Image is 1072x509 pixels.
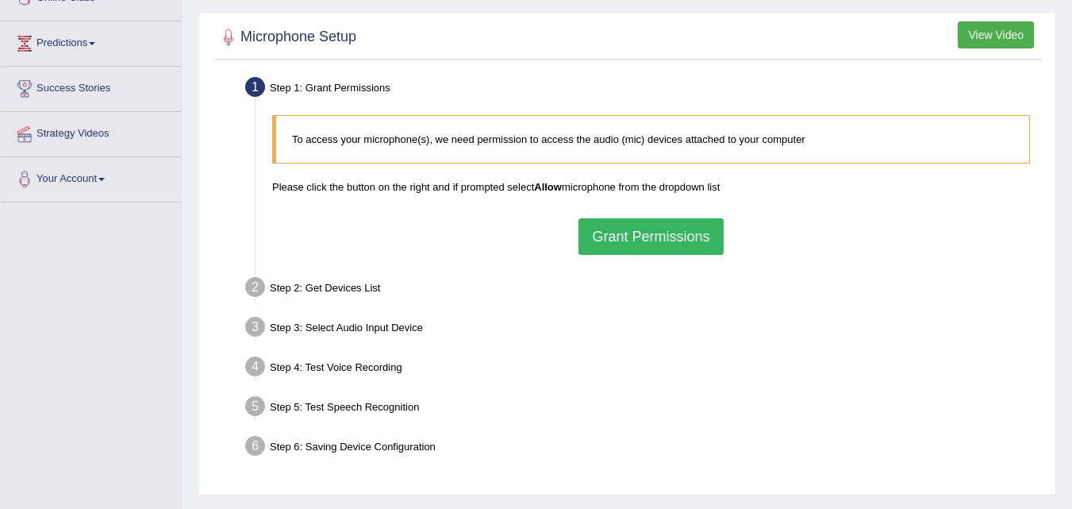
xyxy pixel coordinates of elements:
div: Step 2: Get Devices List [238,272,1048,307]
h2: Microphone Setup [217,25,356,49]
a: Predictions [1,21,182,61]
div: Step 3: Select Audio Input Device [238,312,1048,347]
p: To access your microphone(s), we need permission to access the audio (mic) devices attached to yo... [292,132,1013,147]
a: Strategy Videos [1,112,182,152]
a: Your Account [1,157,182,197]
button: View Video [958,21,1034,48]
b: Allow [534,181,562,193]
div: Step 4: Test Voice Recording [238,352,1048,387]
a: Success Stories [1,67,182,106]
div: Step 6: Saving Device Configuration [238,431,1048,466]
div: Step 1: Grant Permissions [238,72,1048,107]
button: Grant Permissions [578,218,723,255]
div: Step 5: Test Speech Recognition [238,391,1048,426]
p: Please click the button on the right and if prompted select microphone from the dropdown list [272,179,1030,195]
